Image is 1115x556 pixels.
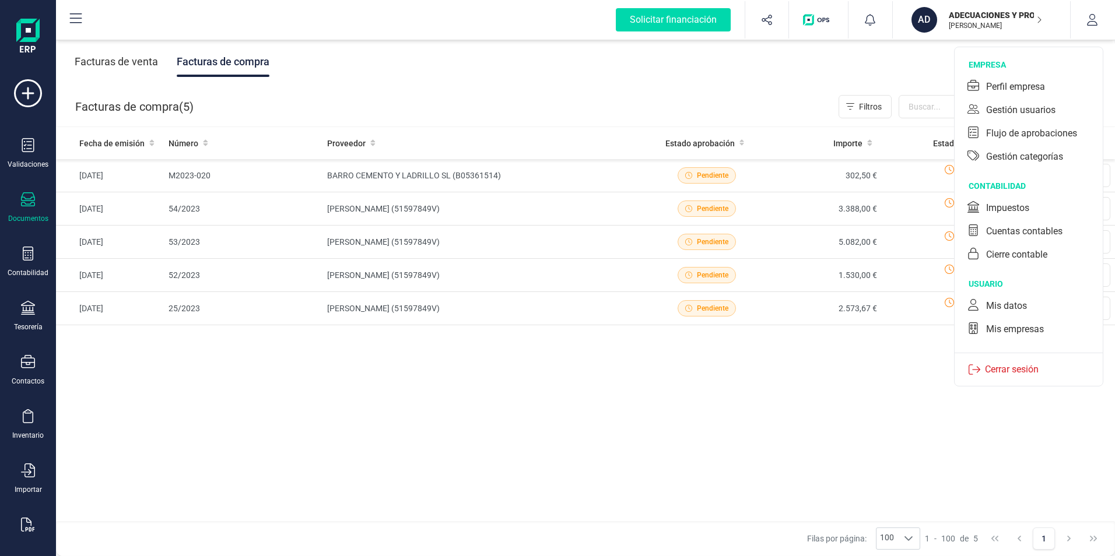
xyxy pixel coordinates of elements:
td: M2023-020 [164,159,322,192]
p: [PERSON_NAME] [949,21,1042,30]
td: 5.082,00 € [765,226,882,259]
span: 100 [876,528,897,549]
div: Facturas de venta [75,47,158,77]
div: - [925,533,978,544]
td: 54/2023 [164,192,322,226]
div: Impuestos [986,201,1029,215]
div: Perfil empresa [986,80,1045,94]
span: Número [169,138,198,149]
div: Flujo de aprobaciones [986,126,1077,140]
td: [DATE] [56,159,164,192]
span: Estado aprobación [665,138,735,149]
div: Gestión usuarios [986,103,1056,117]
span: de [960,533,969,544]
p: ADECUACIONES Y PROYECTOS SL [949,9,1042,21]
span: 5 [973,533,978,544]
div: Mis empresas [986,322,1044,336]
input: Buscar... [899,95,1067,118]
img: Logo de OPS [803,14,834,26]
button: Solicitar financiación [602,1,745,38]
button: ADADECUACIONES Y PROYECTOS SL[PERSON_NAME] [907,1,1056,38]
div: Cierre contable [986,248,1047,262]
td: 53/2023 [164,226,322,259]
div: Contabilidad [8,268,48,277]
button: Logo de OPS [796,1,841,38]
td: 2.573,67 € [765,292,882,325]
span: Filtros [859,101,882,112]
div: Mis datos [986,299,1027,313]
div: Documentos [8,214,48,223]
td: [DATE] [56,192,164,226]
span: Proveedor [327,138,366,149]
td: 1.530,00 € [765,259,882,292]
span: 1 [925,533,930,544]
div: AD [911,7,937,33]
button: Last Page [1082,527,1105,550]
div: Contactos [12,376,44,386]
span: Pendiente [697,203,728,214]
td: BARRO CEMENTO Y LADRILLO SL (B05361514) [322,159,648,192]
button: Page 1 [1033,527,1055,550]
div: Gestión categorías [986,150,1063,164]
button: Filtros [839,95,892,118]
div: Inventario [12,431,44,440]
td: [DATE] [56,259,164,292]
div: empresa [969,59,1103,71]
span: Pendiente [697,237,728,247]
span: Estado pago [933,138,979,149]
td: [PERSON_NAME] (51597849V) [322,259,648,292]
button: First Page [984,527,1006,550]
div: Cuentas contables [986,224,1063,238]
div: contabilidad [969,180,1103,192]
div: usuario [969,278,1103,290]
td: [PERSON_NAME] (51597849V) [322,226,648,259]
td: 25/2023 [164,292,322,325]
td: 3.388,00 € [765,192,882,226]
span: Pendiente [697,270,728,280]
td: [PERSON_NAME] (51597849V) [322,192,648,226]
td: 302,50 € [765,159,882,192]
div: Tesorería [14,322,43,332]
td: 52/2023 [164,259,322,292]
button: Previous Page [1008,527,1030,550]
div: Solicitar financiación [616,8,731,31]
div: Facturas de compra [177,47,269,77]
span: 5 [183,98,190,115]
span: Pendiente [697,170,728,181]
td: [DATE] [56,292,164,325]
p: Cerrar sesión [980,363,1043,376]
div: Importar [15,485,42,494]
span: Importe [833,138,862,149]
td: [DATE] [56,226,164,259]
span: Pendiente [697,303,728,314]
button: Next Page [1058,527,1080,550]
span: Fecha de emisión [79,138,145,149]
div: Filas por página: [807,527,920,550]
img: Logo Finanedi [16,19,40,56]
span: 100 [941,533,955,544]
div: Facturas de compra ( ) [75,95,194,118]
div: Validaciones [8,160,48,169]
td: [PERSON_NAME] (51597849V) [322,292,648,325]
